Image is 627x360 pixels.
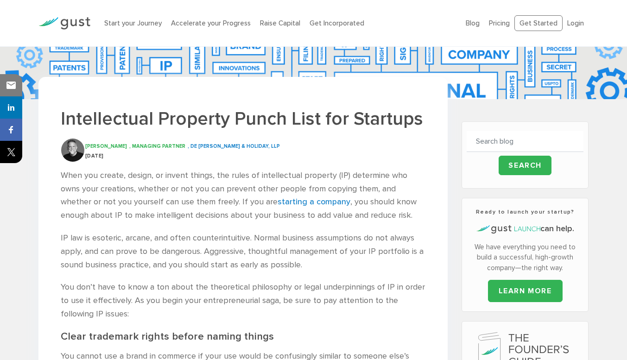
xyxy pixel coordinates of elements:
[466,19,480,27] a: Blog
[467,242,583,273] p: We have everything you need to build a successful, high-growth company—the right way.
[38,17,90,30] img: Gust Logo
[310,19,364,27] a: Get Incorporated
[61,169,425,222] p: When you create, design, or invent things, the rules of intellectual property (IP) determine who ...
[85,153,104,159] span: [DATE]
[260,19,300,27] a: Raise Capital
[188,143,280,149] span: , DE [PERSON_NAME] & HOLIDAY, LLP
[129,143,185,149] span: , MANAGING PARTNER
[61,330,425,343] h2: Clear trademark rights before naming things
[278,197,350,207] a: starting a company
[489,19,510,27] a: Pricing
[514,15,563,32] a: Get Started
[61,232,425,272] p: IP law is esoteric, arcane, and often counterintuitive. Normal business assumptions do not always...
[567,19,584,27] a: Login
[61,139,84,162] img: Brent C.j. Britton
[499,156,551,175] input: Search
[104,19,162,27] a: Start your Journey
[61,107,425,131] h1: Intellectual Property Punch List for Startups
[467,208,583,216] h3: Ready to launch your startup?
[61,281,425,321] p: You don’t have to know a ton about the theoretical philosophy or legal underpinnings of IP in ord...
[85,143,127,149] span: [PERSON_NAME]
[467,223,583,235] h4: can help.
[488,280,563,302] a: LEARN MORE
[467,131,583,152] input: Search blog
[171,19,251,27] a: Accelerate your Progress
